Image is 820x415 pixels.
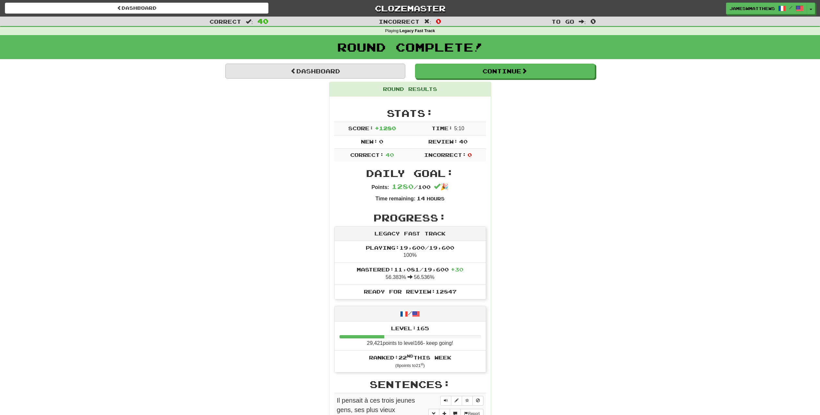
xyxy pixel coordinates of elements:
[278,3,542,14] a: Clozemaster
[334,108,486,119] h2: Stats:
[590,17,596,25] span: 0
[421,362,423,366] sup: st
[392,182,414,190] span: 1280
[399,29,435,33] strong: Legacy Fast Track
[436,17,441,25] span: 0
[357,266,463,272] span: Mastered: 11,081 / 19,600
[209,18,241,25] span: Correct
[350,152,384,158] span: Correct:
[379,18,420,25] span: Incorrect
[386,152,394,158] span: 40
[579,19,586,24] span: :
[427,196,445,201] small: Hours
[432,125,453,131] span: Time:
[225,64,405,79] a: Dashboard
[440,396,483,406] div: Sentence controls
[395,363,425,368] small: ( 8 points to 21 )
[335,241,486,263] li: 100%
[391,325,429,331] span: Level: 165
[364,288,457,295] span: Ready for Review: 12847
[2,41,818,54] h1: Round Complete!
[5,3,268,14] a: Dashboard
[246,19,253,24] span: :
[335,227,486,241] div: Legacy Fast Track
[417,195,425,201] span: 14
[434,183,448,190] span: 🎉
[789,5,792,10] span: /
[415,64,595,79] button: Continue
[334,379,486,390] h2: Sentences:
[730,6,775,11] span: JamesWMatthews
[726,3,807,14] a: JamesWMatthews /
[462,396,473,406] button: Toggle favorite
[372,184,389,190] strong: Points:
[424,19,431,24] span: :
[348,125,374,131] span: Score:
[451,266,463,272] span: + 30
[329,82,491,96] div: Round Results
[468,152,472,158] span: 0
[375,125,396,131] span: + 1280
[392,184,431,190] span: / 100
[459,138,468,145] span: 40
[407,354,413,358] sup: nd
[472,396,483,406] button: Toggle ignore
[451,396,462,406] button: Edit sentence
[379,138,383,145] span: 0
[366,245,454,251] span: Playing: 19,600 / 19,600
[428,138,458,145] span: Review:
[424,152,466,158] span: Incorrect:
[334,212,486,223] h2: Progress:
[440,396,451,406] button: Play sentence audio
[334,168,486,179] h2: Daily Goal:
[454,126,464,131] span: 5 : 10
[335,306,486,321] div: /
[361,138,378,145] span: New:
[257,17,268,25] span: 40
[369,354,451,360] span: Ranked: 22 this week
[375,196,415,201] strong: Time remaining:
[335,262,486,285] li: 56.383% 56.536%
[552,18,574,25] span: To go
[335,321,486,351] li: 29,421 points to level 166 - keep going!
